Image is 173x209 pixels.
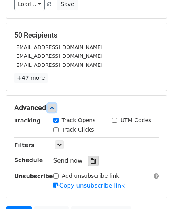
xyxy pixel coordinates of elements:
strong: Unsubscribe [14,173,53,179]
strong: Tracking [14,117,41,124]
strong: Schedule [14,157,43,163]
a: +47 more [14,73,48,83]
span: Send now [53,157,83,164]
h5: 50 Recipients [14,31,159,40]
small: [EMAIL_ADDRESS][DOMAIN_NAME] [14,53,103,59]
small: [EMAIL_ADDRESS][DOMAIN_NAME] [14,44,103,50]
strong: Filters [14,142,34,148]
a: Copy unsubscribe link [53,182,125,189]
label: UTM Codes [120,116,151,124]
iframe: Chat Widget [133,171,173,209]
label: Track Opens [62,116,96,124]
label: Track Clicks [62,126,94,134]
label: Add unsubscribe link [62,172,120,180]
small: [EMAIL_ADDRESS][DOMAIN_NAME] [14,62,103,68]
h5: Advanced [14,104,159,112]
